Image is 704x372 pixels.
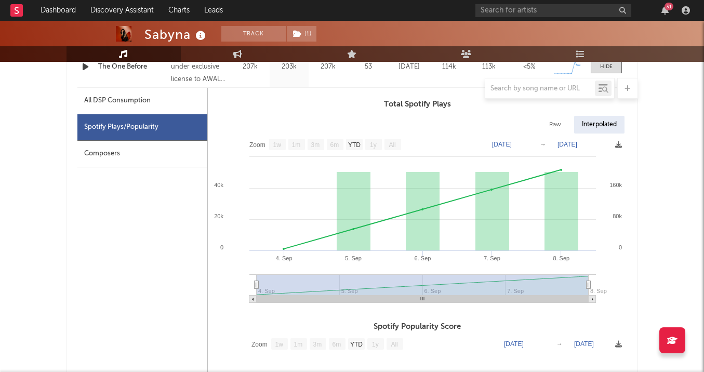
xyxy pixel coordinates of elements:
div: All DSP Consumption [84,95,151,107]
text: 5. Sep [345,255,362,261]
text: 8. Sep [553,255,569,261]
div: 114k [432,62,467,72]
text: 6. Sep [414,255,431,261]
text: 1m [291,141,300,149]
text: 0 [618,244,621,250]
text: 1m [294,341,302,348]
text: → [540,141,546,148]
div: 203k [272,62,306,72]
text: Zoom [251,341,268,348]
div: 113k [472,62,507,72]
span: ( 1 ) [286,26,317,42]
text: [DATE] [492,141,512,148]
text: [DATE] [557,141,577,148]
text: 6m [332,341,341,348]
text: 1y [370,141,377,149]
div: 207k [233,62,267,72]
input: Search by song name or URL [485,85,595,93]
div: (C) 2025 Sabyna under exclusive license to AWAL Recordings Ltd [171,48,228,86]
text: YTD [350,341,362,348]
text: 4. Sep [275,255,292,261]
a: The One Before [98,62,166,72]
text: 40k [214,182,223,188]
div: 53 [350,62,387,72]
text: 20k [214,213,223,219]
text: 1w [273,141,281,149]
h3: Total Spotify Plays [208,98,627,111]
text: → [556,340,563,348]
text: 1y [372,341,379,348]
div: Spotify Plays/Popularity [77,114,207,141]
div: Composers [77,141,207,167]
div: [DATE] [392,62,427,72]
text: 3m [311,141,320,149]
button: 31 [661,6,669,15]
button: (1) [287,26,316,42]
text: [DATE] [574,340,594,348]
h3: Spotify Popularity Score [208,321,627,333]
text: 7. Sep [483,255,500,261]
text: Zoom [249,141,265,149]
text: 160k [609,182,622,188]
text: 6m [330,141,339,149]
text: All [391,341,397,348]
text: 0 [220,244,223,250]
text: YTD [348,141,360,149]
input: Search for artists [475,4,631,17]
div: 207k [311,62,345,72]
div: 31 [665,3,673,10]
text: All [389,141,395,149]
text: 3m [313,341,322,348]
div: All DSP Consumption [77,88,207,114]
text: 1w [275,341,283,348]
div: Raw [541,116,569,134]
text: 80k [613,213,622,219]
button: Track [221,26,286,42]
div: Sabyna [144,26,208,43]
text: [DATE] [504,340,524,348]
div: <5% [512,62,547,72]
div: Interpolated [574,116,625,134]
text: 8. Sep [590,288,607,294]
